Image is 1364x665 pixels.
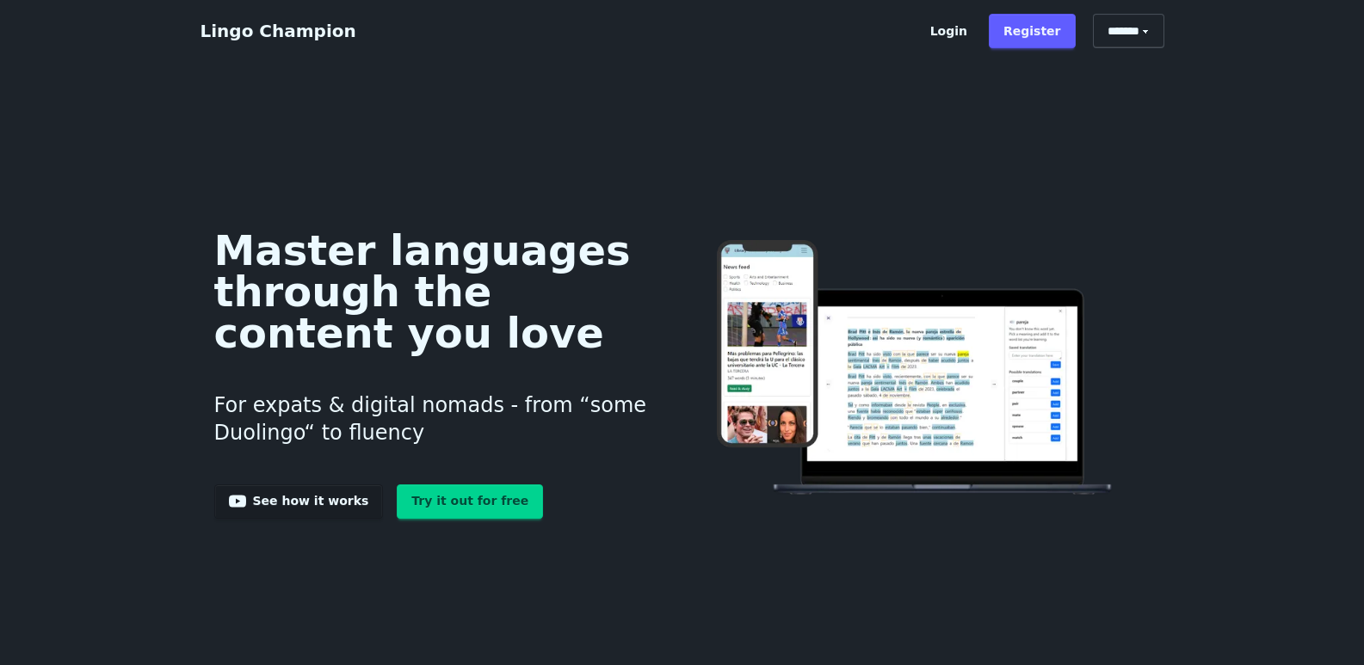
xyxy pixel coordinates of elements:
[214,371,656,467] h3: For expats & digital nomads - from “some Duolingo“ to fluency
[214,484,384,519] a: See how it works
[214,230,656,354] h1: Master languages through the content you love
[916,14,982,48] a: Login
[201,21,356,41] a: Lingo Champion
[682,240,1150,497] img: Learn languages online
[989,14,1076,48] a: Register
[397,484,543,519] a: Try it out for free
